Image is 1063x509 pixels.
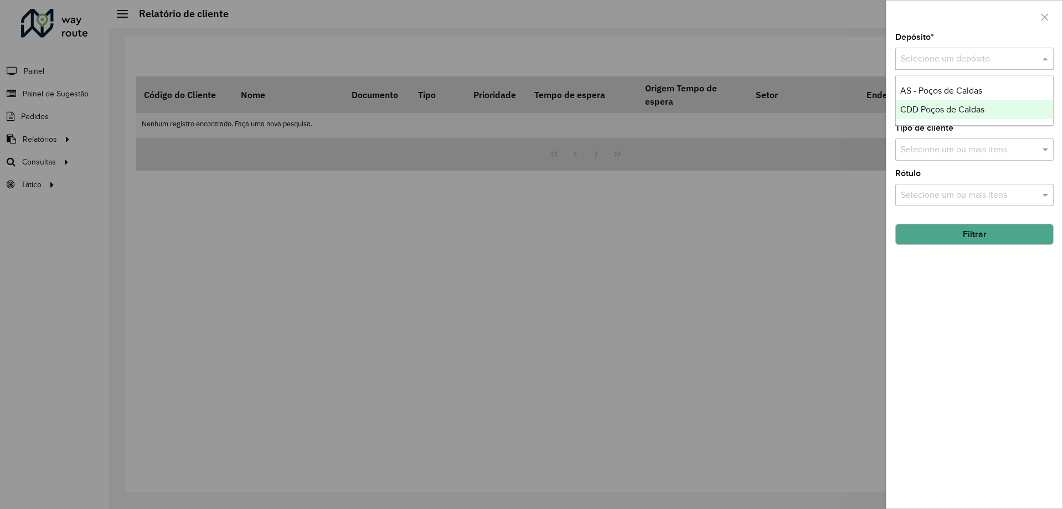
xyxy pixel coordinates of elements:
[895,121,953,135] label: Tipo de cliente
[895,224,1054,245] button: Filtrar
[895,167,921,180] label: Rótulo
[895,75,1054,126] ng-dropdown-panel: Options list
[895,30,934,44] label: Depósito
[900,105,984,114] span: CDD Poços de Caldas
[900,86,982,95] span: AS - Poços de Caldas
